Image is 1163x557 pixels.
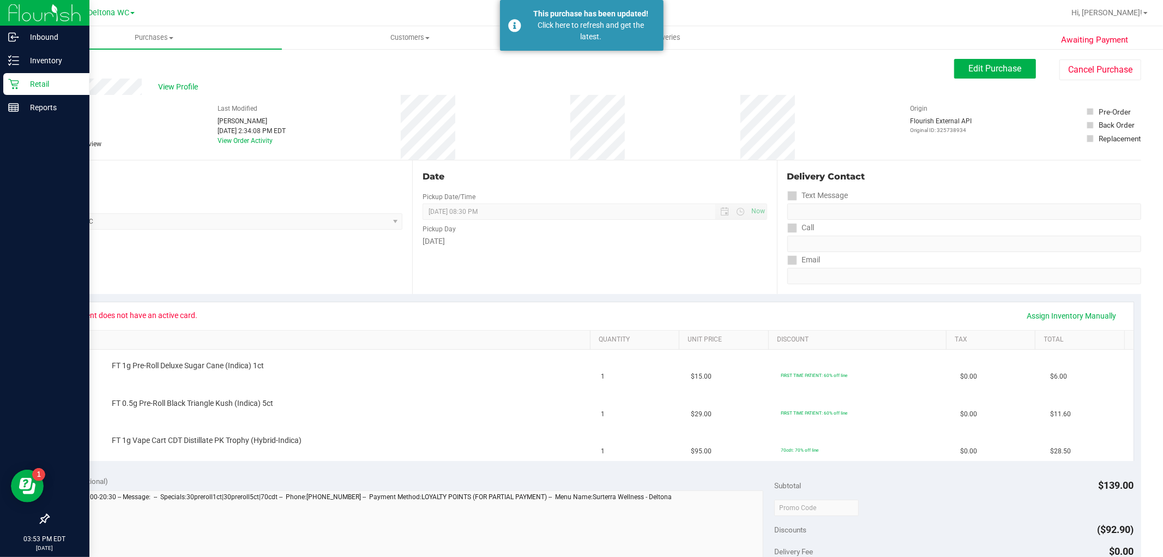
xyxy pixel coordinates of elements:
div: [DATE] [423,236,767,247]
span: $29.00 [691,409,712,420]
span: Awaiting Payment [1061,34,1128,46]
inline-svg: Inventory [8,55,19,66]
p: Retail [19,77,85,91]
span: Purchases [26,33,282,43]
span: 1 [601,409,605,420]
label: Last Modified [218,104,257,113]
span: Discounts [774,520,806,540]
span: 1 [601,372,605,382]
div: Location [48,170,402,183]
input: Promo Code [774,500,859,516]
div: Back Order [1099,119,1135,130]
div: Pre-Order [1099,106,1131,117]
span: Subtotal [774,481,801,490]
div: Click here to refresh and get the latest. [527,20,655,43]
span: $95.00 [691,446,712,457]
p: [DATE] [5,544,85,552]
a: Discount [777,336,942,344]
span: 70cdt: 70% off line [781,447,818,453]
iframe: Resource center [11,470,44,502]
p: Inventory [19,54,85,67]
span: $0.00 [960,372,977,382]
span: View Profile [158,81,202,93]
button: Cancel Purchase [1059,59,1141,80]
div: Date [423,170,767,183]
span: $0.00 [960,409,977,420]
span: $0.00 [1110,546,1134,557]
label: Call [787,220,815,236]
p: Reports [19,101,85,114]
input: Format: (999) 999-9999 [787,236,1141,252]
span: $0.00 [960,446,977,457]
iframe: Resource center unread badge [32,468,45,481]
span: FT 1g Vape Cart CDT Distillate PK Trophy (Hybrid-Indica) [112,435,302,446]
p: 03:53 PM EDT [5,534,85,544]
a: Purchases [26,26,282,49]
span: Edit Purchase [969,63,1022,74]
a: SKU [64,336,586,344]
label: Email [787,252,821,268]
span: $28.50 [1050,446,1071,457]
a: View Order Activity [218,137,273,145]
p: Original ID: 325738934 [910,126,972,134]
button: Edit Purchase [954,59,1036,79]
span: ($92.90) [1098,524,1134,535]
label: Origin [910,104,927,113]
span: FIRST TIME PATIENT: 60% off line [781,410,847,416]
div: Replacement [1099,133,1141,144]
span: Delivery Fee [774,547,813,556]
a: Unit Price [688,336,764,344]
span: $139.00 [1099,480,1134,491]
div: [DATE] 2:34:08 PM EDT [218,126,286,136]
span: 1 [601,446,605,457]
inline-svg: Retail [8,79,19,89]
label: Text Message [787,188,848,203]
span: Hi, [PERSON_NAME]! [1071,8,1142,17]
div: [PERSON_NAME] [218,116,286,126]
div: Delivery Contact [787,170,1141,183]
span: FIRST TIME PATIENT: 60% off line [781,373,847,378]
a: Quantity [599,336,675,344]
span: FT 0.5g Pre-Roll Black Triangle Kush (Indica) 5ct [112,398,273,409]
div: This purchase has been updated! [527,8,655,20]
label: Pickup Date/Time [423,192,475,202]
a: Tax [955,336,1031,344]
inline-svg: Reports [8,102,19,113]
span: $11.60 [1050,409,1071,420]
span: Patient does not have an active card. [66,307,205,324]
a: Total [1044,336,1120,344]
a: Deliveries [538,26,793,49]
a: Customers [282,26,538,49]
p: Inbound [19,31,85,44]
span: $6.00 [1050,372,1067,382]
input: Format: (999) 999-9999 [787,203,1141,220]
a: Assign Inventory Manually [1020,307,1124,325]
span: Customers [282,33,537,43]
inline-svg: Inbound [8,32,19,43]
span: Deltona WC [88,8,129,17]
span: FT 1g Pre-Roll Deluxe Sugar Cane (Indica) 1ct [112,361,264,371]
span: $15.00 [691,372,712,382]
label: Pickup Day [423,224,456,234]
div: Flourish External API [910,116,972,134]
span: Deliveries [636,33,695,43]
